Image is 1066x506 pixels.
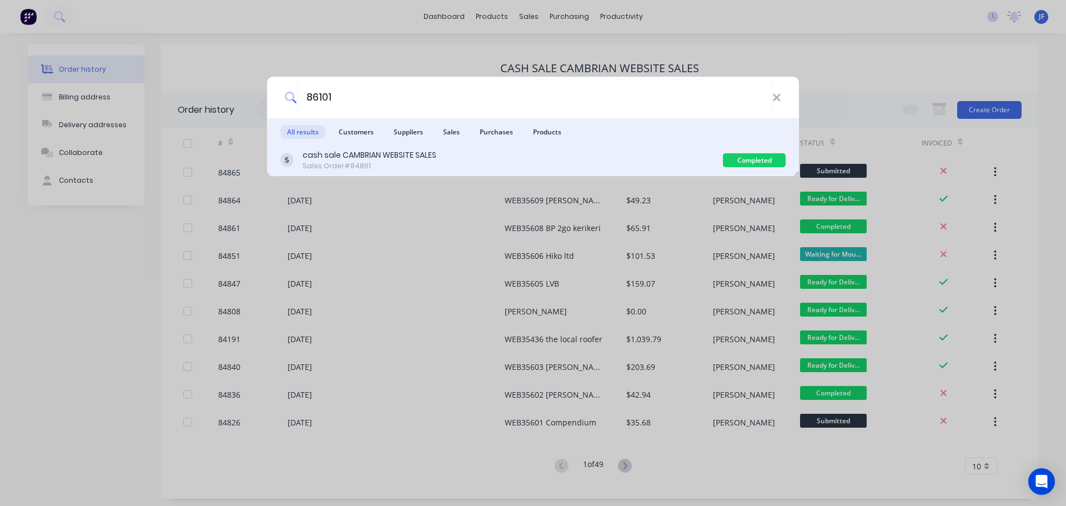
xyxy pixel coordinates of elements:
span: Sales [436,125,466,139]
div: Open Intercom Messenger [1028,468,1055,495]
span: Customers [332,125,380,139]
div: Completed [723,153,786,167]
span: Suppliers [387,125,430,139]
input: Start typing a customer or supplier name to create a new order... [297,77,772,118]
span: Purchases [473,125,520,139]
span: All results [280,125,325,139]
div: Sales Order #84861 [303,161,436,171]
span: Products [526,125,568,139]
div: cash sale CAMBRIAN WEBSITE SALES [303,149,436,161]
